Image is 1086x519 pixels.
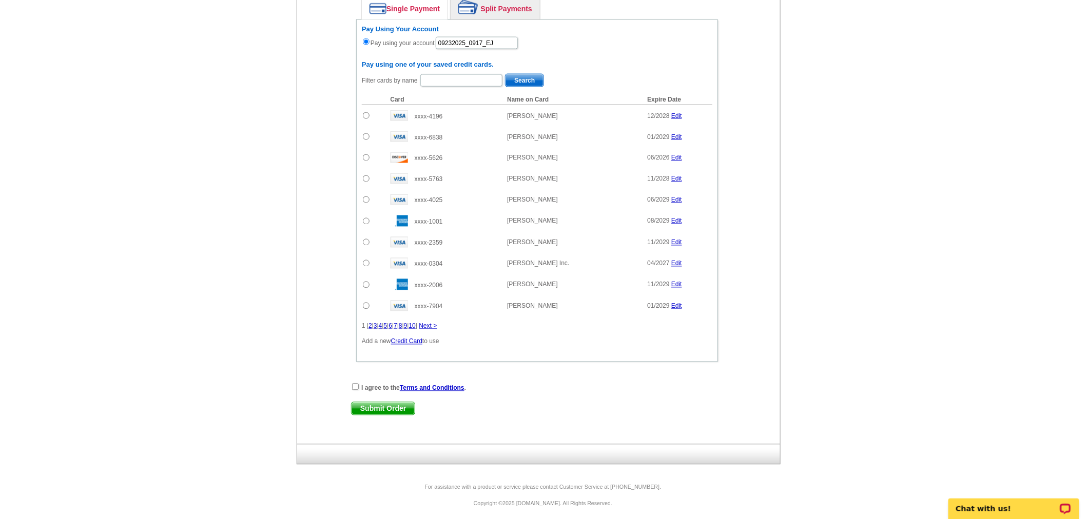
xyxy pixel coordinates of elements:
span: 01/2029 [647,133,669,141]
a: 9 [404,323,408,330]
span: 06/2026 [647,154,669,162]
span: 11/2029 [647,281,669,288]
span: [PERSON_NAME] [507,196,558,204]
img: visa.gif [391,131,408,142]
a: 5 [384,323,387,330]
span: 11/2028 [647,175,669,183]
a: 2 [369,323,372,330]
a: 6 [389,323,392,330]
img: visa.gif [391,258,408,269]
span: xxxx-2359 [415,239,443,247]
p: Add a new to use [362,337,712,346]
img: visa.gif [391,173,408,184]
a: Edit [671,154,682,162]
span: xxxx-4196 [415,113,443,120]
a: Edit [671,303,682,310]
th: Expire Date [642,94,712,105]
a: Next > [419,323,437,330]
img: visa.gif [391,194,408,205]
span: xxxx-6838 [415,134,443,141]
img: visa.gif [391,110,408,121]
span: 08/2029 [647,217,669,225]
a: 3 [374,323,377,330]
span: [PERSON_NAME] [507,281,558,288]
span: 04/2027 [647,260,669,267]
span: [PERSON_NAME] [507,154,558,162]
span: 12/2028 [647,112,669,119]
h6: Pay using one of your saved credit cards. [362,61,712,69]
a: Edit [671,239,682,246]
span: xxxx-2006 [415,282,443,289]
button: Search [505,74,544,87]
a: Terms and Conditions [400,385,464,392]
span: 11/2029 [647,239,669,246]
a: 8 [399,323,402,330]
span: xxxx-7904 [415,303,443,310]
span: xxxx-0304 [415,261,443,268]
span: [PERSON_NAME] [507,175,558,183]
a: Edit [671,133,682,141]
span: [PERSON_NAME] [507,217,558,225]
span: 01/2029 [647,303,669,310]
div: 1 | | | | | | | | | | [362,322,712,331]
a: Edit [671,112,682,119]
input: PO #: [436,37,518,49]
th: Card [385,94,502,105]
strong: I agree to the . [361,385,466,392]
a: 7 [394,323,397,330]
span: xxxx-4025 [415,197,443,204]
img: disc.gif [391,152,408,163]
img: amex.gif [391,215,408,227]
span: xxxx-5763 [415,176,443,183]
a: Edit [671,281,682,288]
a: Edit [671,217,682,225]
span: Search [506,74,544,87]
span: 06/2029 [647,196,669,204]
img: amex.gif [391,279,408,290]
span: [PERSON_NAME] [507,239,558,246]
label: Filter cards by name [362,76,418,85]
a: Edit [671,175,682,183]
span: [PERSON_NAME] [507,133,558,141]
span: [PERSON_NAME] [507,303,558,310]
span: xxxx-5626 [415,155,443,162]
span: Submit Order [352,403,415,415]
a: 10 [409,323,416,330]
img: visa.gif [391,237,408,248]
h6: Pay Using Your Account [362,25,712,33]
a: 4 [379,323,382,330]
iframe: LiveChat chat widget [942,487,1086,519]
th: Name on Card [502,94,642,105]
span: xxxx-1001 [415,218,443,226]
span: [PERSON_NAME] [507,112,558,119]
span: [PERSON_NAME] Inc. [507,260,569,267]
div: Pay using your account [362,25,712,50]
img: single-payment.png [370,3,386,14]
a: Edit [671,260,682,267]
a: Credit Card [391,338,422,345]
img: visa.gif [391,301,408,311]
a: Edit [671,196,682,204]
